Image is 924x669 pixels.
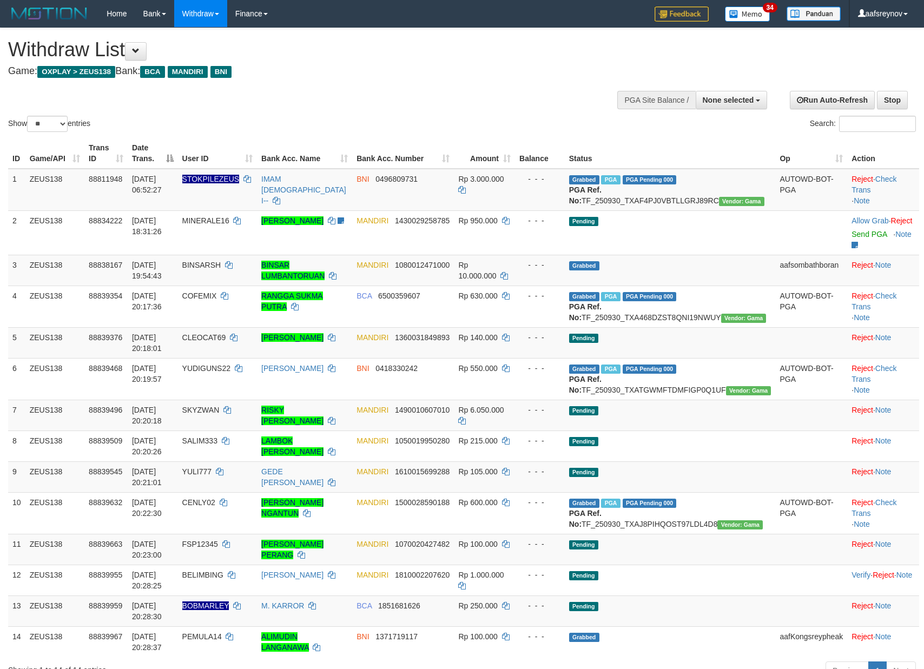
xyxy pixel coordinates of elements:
[357,261,388,269] span: MANDIRI
[140,66,164,78] span: BCA
[852,175,873,183] a: Reject
[261,467,324,487] a: GEDE [PERSON_NAME]
[775,255,847,286] td: aafsombathboran
[569,602,598,611] span: Pending
[8,430,25,461] td: 8
[775,358,847,400] td: AUTOWD-BOT-PGA
[847,400,919,430] td: ·
[519,631,560,642] div: - - -
[852,261,873,269] a: Reject
[8,358,25,400] td: 6
[357,601,372,610] span: BCA
[261,540,324,559] a: [PERSON_NAME] PERANG
[515,138,565,169] th: Balance
[8,138,25,169] th: ID
[763,3,777,12] span: 34
[182,467,212,476] span: YULI777
[601,175,620,184] span: Marked by aafsreyleap
[25,492,84,534] td: ZEUS138
[8,39,605,61] h1: Withdraw List
[601,365,620,374] span: Marked by aafpengsreynich
[875,436,892,445] a: Note
[601,292,620,301] span: Marked by aafsolysreylen
[852,632,873,641] a: Reject
[721,314,767,323] span: Vendor URL: https://trx31.1velocity.biz
[775,138,847,169] th: Op: activate to sort column ascending
[357,364,369,373] span: BNI
[352,138,454,169] th: Bank Acc. Number: activate to sort column ascending
[132,175,162,194] span: [DATE] 06:52:27
[852,467,873,476] a: Reject
[182,571,223,579] span: BELIMBING
[790,91,875,109] a: Run Auto-Refresh
[210,66,232,78] span: BNI
[395,333,450,342] span: Copy 1360031849893 to clipboard
[261,364,324,373] a: [PERSON_NAME]
[84,138,128,169] th: Trans ID: activate to sort column ascending
[873,571,894,579] a: Reject
[261,406,324,425] a: RISKY [PERSON_NAME]
[132,540,162,559] span: [DATE] 20:23:00
[854,196,870,205] a: Note
[719,197,764,206] span: Vendor URL: https://trx31.1velocity.biz
[458,540,497,548] span: Rp 100.000
[261,175,346,205] a: IMAM [DEMOGRAPHIC_DATA] I--
[519,332,560,343] div: - - -
[89,571,122,579] span: 88839955
[25,430,84,461] td: ZEUS138
[261,632,309,652] a: ALIMUDIN LANGANAWA
[895,230,912,239] a: Note
[89,406,122,414] span: 88839496
[89,436,122,445] span: 88839509
[25,286,84,327] td: ZEUS138
[261,601,304,610] a: M. KARROR
[357,540,388,548] span: MANDIRI
[519,215,560,226] div: - - -
[852,571,870,579] a: Verify
[182,601,229,610] span: Nama rekening ada tanda titik/strip, harap diedit
[25,210,84,255] td: ZEUS138
[569,633,599,642] span: Grabbed
[89,540,122,548] span: 88839663
[25,626,84,657] td: ZEUS138
[852,292,896,311] a: Check Trans
[25,534,84,565] td: ZEUS138
[852,540,873,548] a: Reject
[775,286,847,327] td: AUTOWD-BOT-PGA
[25,327,84,358] td: ZEUS138
[8,492,25,534] td: 10
[875,601,892,610] a: Note
[852,292,873,300] a: Reject
[601,499,620,508] span: Marked by aafchomsokheang
[565,169,776,211] td: TF_250930_TXAF4PJ0VBTLLGRJ89RC
[8,169,25,211] td: 1
[178,138,258,169] th: User ID: activate to sort column ascending
[395,540,450,548] span: Copy 1070020427482 to clipboard
[847,492,919,534] td: · ·
[458,498,497,507] span: Rp 600.000
[261,436,324,456] a: LAMBOK [PERSON_NAME]
[852,364,896,383] a: Check Trans
[847,358,919,400] td: · ·
[257,138,352,169] th: Bank Acc. Name: activate to sort column ascending
[852,601,873,610] a: Reject
[25,138,84,169] th: Game/API: activate to sort column ascending
[519,363,560,374] div: - - -
[854,313,870,322] a: Note
[852,498,896,518] a: Check Trans
[89,498,122,507] span: 88839632
[182,540,218,548] span: FSP12345
[852,333,873,342] a: Reject
[847,565,919,595] td: · ·
[375,175,418,183] span: Copy 0496809731 to clipboard
[261,292,323,311] a: RANGGA SUKMA PUTRA
[839,116,916,132] input: Search:
[726,386,771,395] span: Vendor URL: https://trx31.1velocity.biz
[8,626,25,657] td: 14
[8,255,25,286] td: 3
[847,327,919,358] td: ·
[847,595,919,626] td: ·
[182,406,220,414] span: SKYZWAN
[182,261,221,269] span: BINSARSH
[8,66,605,77] h4: Game: Bank:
